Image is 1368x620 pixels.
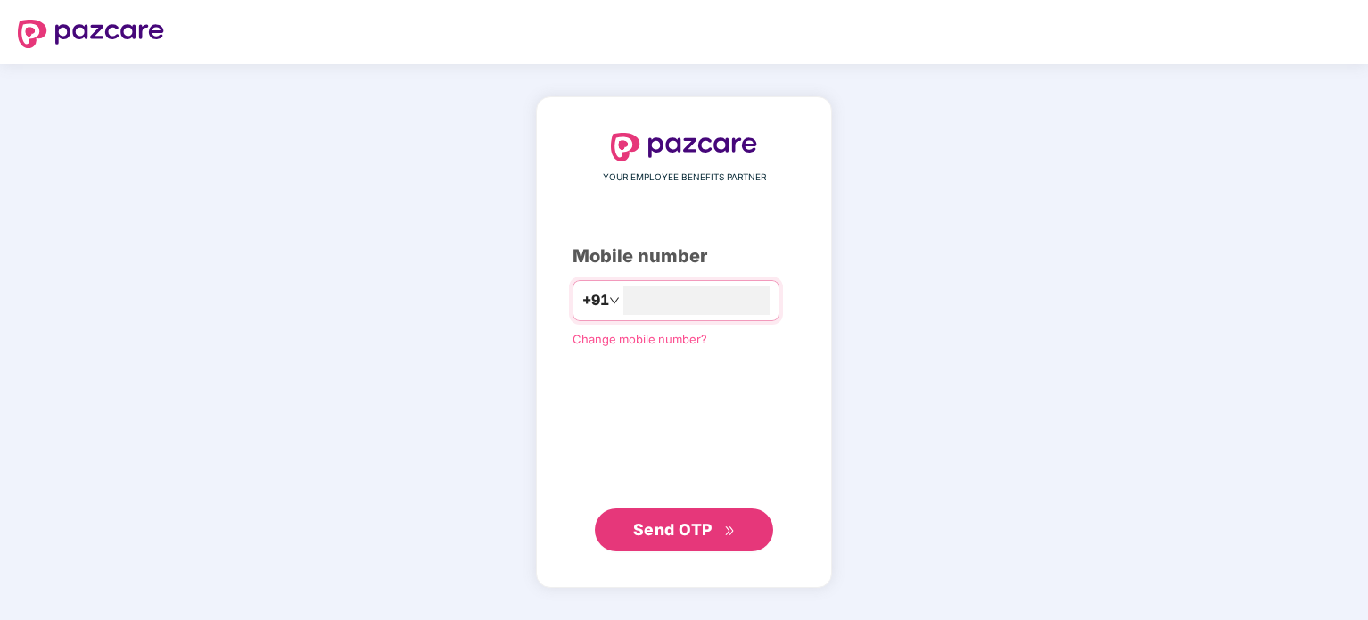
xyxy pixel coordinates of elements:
[609,295,620,306] span: down
[595,508,773,551] button: Send OTPdouble-right
[18,20,164,48] img: logo
[573,243,795,270] div: Mobile number
[724,525,736,537] span: double-right
[582,289,609,311] span: +91
[573,332,707,346] a: Change mobile number?
[611,133,757,161] img: logo
[633,520,713,539] span: Send OTP
[603,170,766,185] span: YOUR EMPLOYEE BENEFITS PARTNER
